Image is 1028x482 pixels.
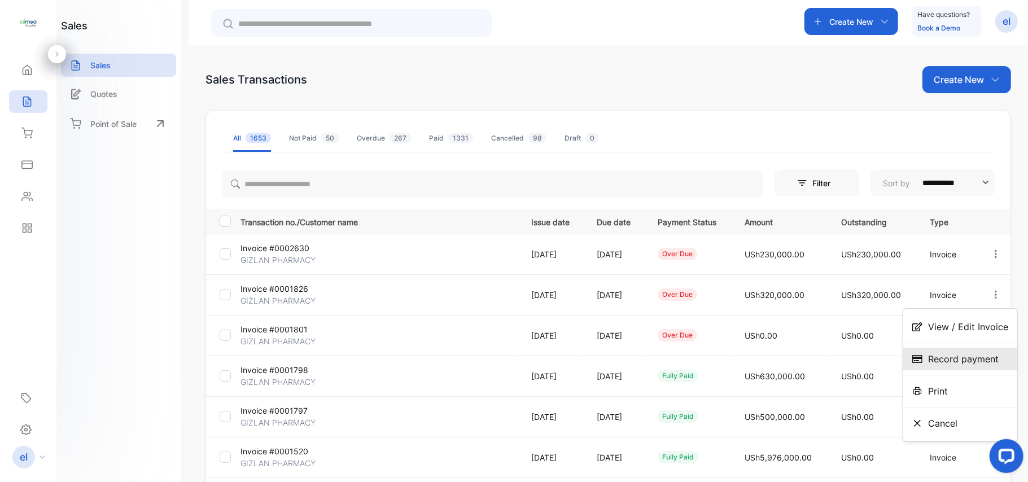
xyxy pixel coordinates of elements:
[531,248,574,260] p: [DATE]
[930,452,967,463] p: Invoice
[90,59,111,71] p: Sales
[841,412,874,422] span: USh0.00
[917,24,960,32] a: Book a Demo
[20,15,37,32] img: logo
[841,249,901,259] span: USh230,000.00
[934,73,984,86] p: Create New
[928,320,1008,334] span: View / Edit Invoice
[928,384,948,398] span: Print
[658,410,698,423] div: fully paid
[745,453,812,462] span: USh5,976,000.00
[930,214,967,228] p: Type
[321,133,339,143] span: 50
[61,111,176,136] a: Point of Sale
[585,133,599,143] span: 0
[841,214,907,228] p: Outstanding
[658,288,697,301] div: over due
[240,445,333,457] p: Invoice #0001520
[246,133,271,143] span: 1653
[240,376,333,388] p: GIZLAN PHARMACY
[491,133,546,143] div: Cancelled
[240,283,333,295] p: Invoice #0001826
[240,254,333,266] p: GIZLAN PHARMACY
[922,66,1011,93] button: Create New
[981,435,1028,482] iframe: LiveChat chat widget
[928,352,999,366] span: Record payment
[20,450,28,465] p: el
[597,452,635,463] p: [DATE]
[658,451,698,463] div: fully paid
[531,411,574,423] p: [DATE]
[930,248,967,260] p: Invoice
[928,417,957,430] span: Cancel
[240,417,333,428] p: GIZLAN PHARMACY
[995,8,1018,35] button: el
[841,331,874,340] span: USh0.00
[390,133,411,143] span: 267
[531,214,574,228] p: Issue date
[240,457,333,469] p: GIZLAN PHARMACY
[448,133,473,143] span: 1331
[240,335,333,347] p: GIZLAN PHARMACY
[841,453,874,462] span: USh0.00
[597,214,635,228] p: Due date
[597,289,635,301] p: [DATE]
[205,71,307,88] div: Sales Transactions
[233,133,271,143] div: All
[565,133,599,143] div: Draft
[745,331,778,340] span: USh0.00
[240,364,333,376] p: Invoice #0001798
[658,329,697,341] div: over due
[528,133,546,143] span: 98
[597,411,635,423] p: [DATE]
[917,9,970,20] p: Have questions?
[531,452,574,463] p: [DATE]
[61,18,88,33] h1: sales
[531,370,574,382] p: [DATE]
[883,177,910,189] p: Sort by
[61,82,176,106] a: Quotes
[61,54,176,77] a: Sales
[531,289,574,301] p: [DATE]
[745,214,819,228] p: Amount
[841,371,874,381] span: USh0.00
[745,249,805,259] span: USh230,000.00
[429,133,473,143] div: Paid
[597,330,635,341] p: [DATE]
[597,248,635,260] p: [DATE]
[870,169,995,196] button: Sort by
[90,88,117,100] p: Quotes
[289,133,339,143] div: Not Paid
[240,295,333,306] p: GIZLAN PHARMACY
[658,370,698,382] div: fully paid
[930,289,967,301] p: Invoice
[829,16,873,28] p: Create New
[240,405,333,417] p: Invoice #0001797
[745,371,806,381] span: USh630,000.00
[841,290,901,300] span: USh320,000.00
[90,118,137,130] p: Point of Sale
[240,214,517,228] p: Transaction no./Customer name
[1003,14,1010,29] p: el
[658,214,722,228] p: Payment Status
[531,330,574,341] p: [DATE]
[240,242,333,254] p: Invoice #0002630
[658,248,697,260] div: over due
[804,8,898,35] button: Create New
[745,412,806,422] span: USh500,000.00
[240,323,333,335] p: Invoice #0001801
[357,133,411,143] div: Overdue
[597,370,635,382] p: [DATE]
[745,290,805,300] span: USh320,000.00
